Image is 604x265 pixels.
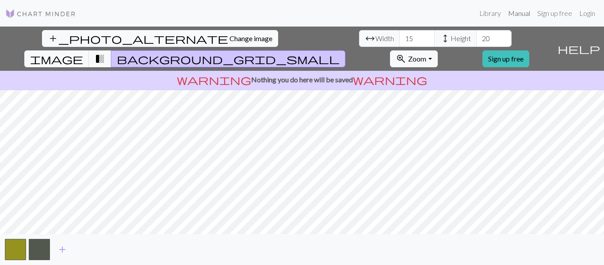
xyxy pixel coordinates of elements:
[30,53,83,65] span: image
[390,50,437,67] button: Zoom
[440,32,451,45] span: height
[177,73,251,86] span: warning
[57,243,68,256] span: add
[375,33,394,44] span: Width
[51,241,73,258] button: Add color
[48,32,228,45] span: add_photo_alternate
[396,53,406,65] span: zoom_in
[534,4,576,22] a: Sign up free
[4,74,600,85] p: Nothing you do here will be saved
[554,27,604,71] button: Help
[451,33,471,44] span: Height
[117,53,340,65] span: background_grid_small
[42,30,278,47] button: Change image
[408,54,426,63] span: Zoom
[229,34,272,42] span: Change image
[353,73,427,86] span: warning
[95,53,105,65] span: transition_fade
[482,50,529,67] a: Sign up free
[576,4,599,22] a: Login
[505,4,534,22] a: Manual
[365,32,375,45] span: arrow_range
[558,42,600,55] span: help
[476,4,505,22] a: Library
[5,8,76,19] img: Logo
